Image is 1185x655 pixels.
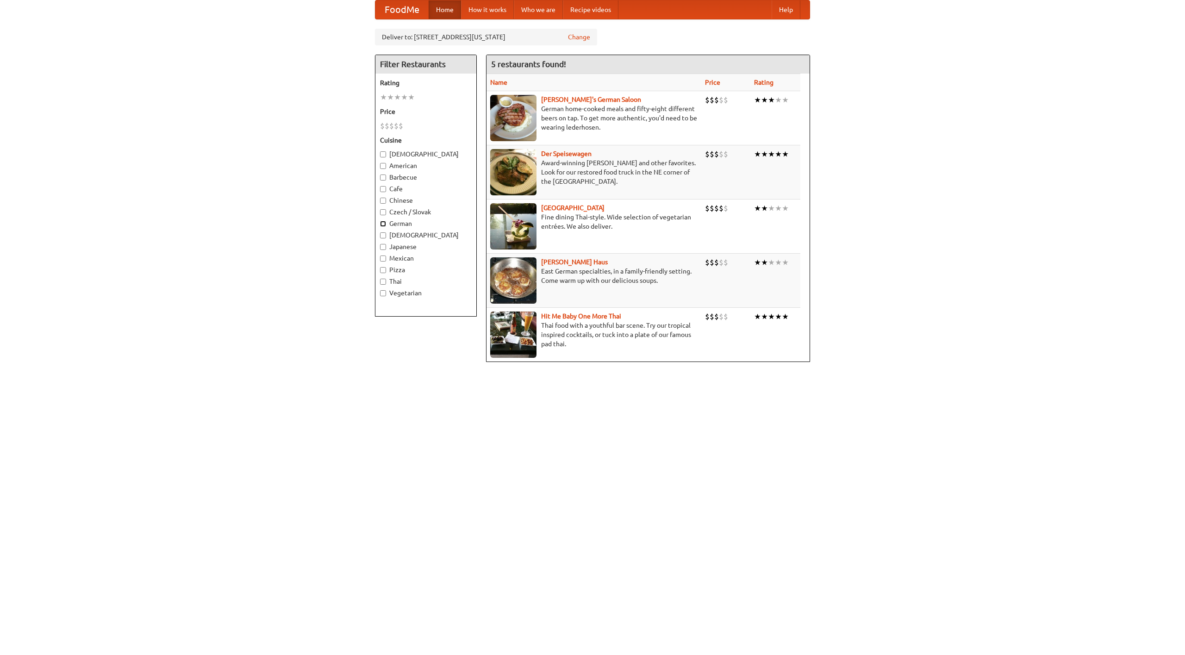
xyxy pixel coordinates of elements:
ng-pluralize: 5 restaurants found! [491,60,566,69]
li: ★ [761,149,768,159]
li: ★ [775,312,782,322]
li: $ [719,95,723,105]
h4: Filter Restaurants [375,55,476,74]
label: [DEMOGRAPHIC_DATA] [380,231,472,240]
li: $ [723,149,728,159]
li: $ [394,121,399,131]
input: [DEMOGRAPHIC_DATA] [380,151,386,157]
li: $ [710,312,714,322]
li: $ [710,149,714,159]
li: ★ [768,257,775,268]
label: Pizza [380,265,472,274]
li: ★ [754,95,761,105]
li: $ [705,149,710,159]
li: ★ [782,257,789,268]
li: ★ [380,92,387,102]
a: Name [490,79,507,86]
li: ★ [387,92,394,102]
a: FoodMe [375,0,429,19]
input: Cafe [380,186,386,192]
li: $ [714,312,719,322]
h5: Rating [380,78,472,87]
li: ★ [761,95,768,105]
input: American [380,163,386,169]
label: Cafe [380,184,472,193]
li: ★ [754,312,761,322]
b: [PERSON_NAME]'s German Saloon [541,96,641,103]
li: $ [389,121,394,131]
li: $ [710,257,714,268]
li: ★ [768,203,775,213]
li: ★ [761,312,768,322]
li: $ [714,257,719,268]
img: kohlhaus.jpg [490,257,536,304]
li: $ [719,312,723,322]
li: $ [723,203,728,213]
label: American [380,161,472,170]
label: Chinese [380,196,472,205]
a: Help [772,0,800,19]
li: ★ [782,203,789,213]
li: $ [719,257,723,268]
img: babythai.jpg [490,312,536,358]
a: [PERSON_NAME] Haus [541,258,608,266]
input: Czech / Slovak [380,209,386,215]
li: ★ [775,203,782,213]
input: Chinese [380,198,386,204]
a: Price [705,79,720,86]
li: ★ [754,149,761,159]
li: ★ [768,95,775,105]
b: Hit Me Baby One More Thai [541,312,621,320]
li: $ [705,257,710,268]
li: ★ [761,257,768,268]
li: $ [719,203,723,213]
p: German home-cooked meals and fifty-eight different beers on tap. To get more authentic, you'd nee... [490,104,698,132]
label: Vegetarian [380,288,472,298]
li: ★ [754,257,761,268]
li: ★ [768,312,775,322]
a: [GEOGRAPHIC_DATA] [541,204,605,212]
img: satay.jpg [490,203,536,250]
li: ★ [401,92,408,102]
input: Pizza [380,267,386,273]
input: Barbecue [380,175,386,181]
label: Barbecue [380,173,472,182]
img: esthers.jpg [490,95,536,141]
label: Thai [380,277,472,286]
li: ★ [768,149,775,159]
p: Thai food with a youthful bar scene. Try our tropical inspired cocktails, or tuck into a plate of... [490,321,698,349]
label: Czech / Slovak [380,207,472,217]
input: [DEMOGRAPHIC_DATA] [380,232,386,238]
a: Home [429,0,461,19]
li: ★ [761,203,768,213]
li: $ [385,121,389,131]
li: $ [710,95,714,105]
a: Recipe videos [563,0,618,19]
li: $ [380,121,385,131]
li: ★ [782,312,789,322]
p: Award-winning [PERSON_NAME] and other favorites. Look for our restored food truck in the NE corne... [490,158,698,186]
a: Der Speisewagen [541,150,592,157]
h5: Price [380,107,472,116]
p: Fine dining Thai-style. Wide selection of vegetarian entrées. We also deliver. [490,212,698,231]
label: Japanese [380,242,472,251]
li: $ [723,95,728,105]
li: ★ [782,95,789,105]
li: $ [705,312,710,322]
input: Mexican [380,256,386,262]
li: $ [399,121,403,131]
li: ★ [408,92,415,102]
a: Rating [754,79,773,86]
img: speisewagen.jpg [490,149,536,195]
div: Deliver to: [STREET_ADDRESS][US_STATE] [375,29,597,45]
p: East German specialties, in a family-friendly setting. Come warm up with our delicious soups. [490,267,698,285]
input: Vegetarian [380,290,386,296]
input: Thai [380,279,386,285]
li: ★ [775,95,782,105]
li: $ [714,149,719,159]
li: $ [714,95,719,105]
a: Who we are [514,0,563,19]
li: ★ [775,149,782,159]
